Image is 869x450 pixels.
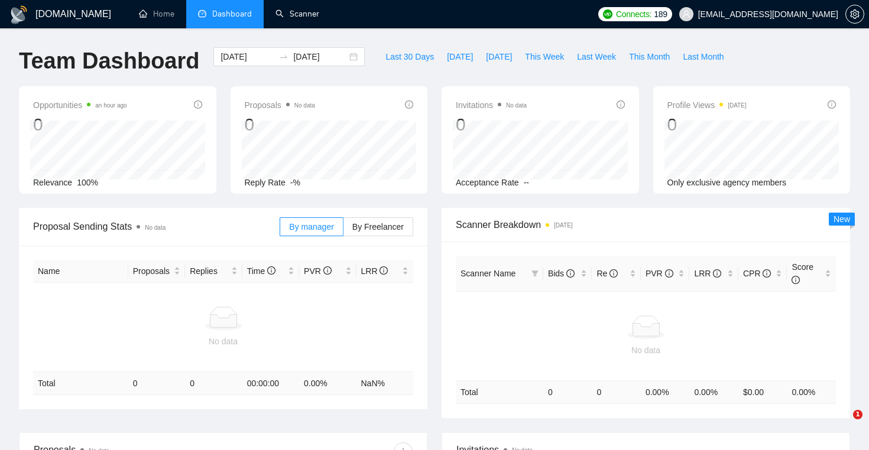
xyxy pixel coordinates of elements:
[185,372,242,395] td: 0
[221,50,274,63] input: Start date
[279,52,288,61] span: swap-right
[616,8,651,21] span: Connects:
[617,100,625,109] span: info-circle
[486,50,512,63] span: [DATE]
[654,8,667,21] span: 189
[405,100,413,109] span: info-circle
[853,410,862,419] span: 1
[379,47,440,66] button: Last 30 Days
[763,269,771,278] span: info-circle
[293,50,347,63] input: End date
[592,380,641,403] td: 0
[622,47,676,66] button: This Month
[738,380,787,403] td: $ 0.00
[139,9,174,19] a: homeHome
[479,47,518,66] button: [DATE]
[554,222,572,229] time: [DATE]
[198,9,206,18] span: dashboard
[683,50,724,63] span: Last Month
[543,380,592,403] td: 0
[77,178,98,187] span: 100%
[356,372,414,395] td: NaN %
[128,260,185,283] th: Proposals
[38,335,408,348] div: No data
[9,5,28,24] img: logo
[846,9,864,19] span: setting
[33,219,280,234] span: Proposal Sending Stats
[829,410,857,438] iframe: Intercom live chat
[531,270,539,277] span: filter
[566,269,575,278] span: info-circle
[33,98,127,112] span: Opportunities
[190,265,228,278] span: Replies
[629,50,670,63] span: This Month
[506,102,527,109] span: No data
[461,344,831,357] div: No data
[385,50,434,63] span: Last 30 Days
[245,98,315,112] span: Proposals
[242,372,299,395] td: 00:00:00
[694,269,721,278] span: LRR
[713,269,721,278] span: info-circle
[577,50,616,63] span: Last Week
[352,222,404,231] span: By Freelancer
[299,372,356,395] td: 0.00 %
[524,178,529,187] span: --
[667,113,747,136] div: 0
[525,50,564,63] span: This Week
[456,380,543,403] td: Total
[33,113,127,136] div: 0
[33,260,128,283] th: Name
[447,50,473,63] span: [DATE]
[145,224,166,231] span: No data
[596,269,618,278] span: Re
[323,266,332,275] span: info-circle
[665,269,673,278] span: info-circle
[641,380,690,403] td: 0.00 %
[667,98,747,112] span: Profile Views
[646,269,673,278] span: PVR
[245,113,315,136] div: 0
[461,269,515,278] span: Scanner Name
[33,372,128,395] td: Total
[33,178,72,187] span: Relevance
[185,260,242,283] th: Replies
[194,100,202,109] span: info-circle
[279,52,288,61] span: to
[361,266,388,276] span: LRR
[667,178,787,187] span: Only exclusive agency members
[456,217,836,232] span: Scanner Breakdown
[380,266,388,275] span: info-circle
[456,113,527,136] div: 0
[676,47,730,66] button: Last Month
[19,47,199,75] h1: Team Dashboard
[682,10,690,18] span: user
[792,262,813,285] span: Score
[247,266,275,276] span: Time
[743,269,771,278] span: CPR
[845,9,864,19] a: setting
[294,102,315,109] span: No data
[267,266,275,275] span: info-circle
[792,276,800,284] span: info-circle
[548,269,575,278] span: Bids
[290,178,300,187] span: -%
[128,372,185,395] td: 0
[787,380,836,403] td: 0.00 %
[289,222,333,231] span: By manager
[728,102,746,109] time: [DATE]
[440,47,479,66] button: [DATE]
[133,265,171,278] span: Proposals
[275,9,319,19] a: searchScanner
[518,47,570,66] button: This Week
[95,102,127,109] time: an hour ago
[828,100,836,109] span: info-circle
[689,380,738,403] td: 0.00 %
[603,9,612,19] img: upwork-logo.png
[304,266,332,276] span: PVR
[529,265,541,282] span: filter
[834,214,850,224] span: New
[609,269,618,278] span: info-circle
[456,178,519,187] span: Acceptance Rate
[570,47,622,66] button: Last Week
